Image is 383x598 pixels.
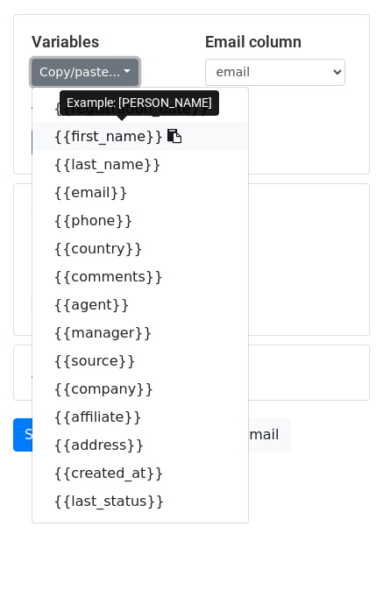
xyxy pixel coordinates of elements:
[32,151,248,179] a: {{last_name}}
[32,32,179,52] h5: Variables
[32,207,248,235] a: {{phone}}
[32,431,248,459] a: {{address}}
[32,235,248,263] a: {{country}}
[32,459,248,488] a: {{created_at}}
[32,347,248,375] a: {{source}}
[60,90,219,116] div: Example: [PERSON_NAME]
[32,488,248,516] a: {{last_status}}
[32,95,248,123] a: {{registration_date}}
[32,179,248,207] a: {{email}}
[32,403,248,431] a: {{affiliate}}
[32,263,248,291] a: {{comments}}
[295,514,383,598] iframe: Chat Widget
[13,418,71,452] a: Send
[32,59,138,86] a: Copy/paste...
[32,319,248,347] a: {{manager}}
[32,291,248,319] a: {{agent}}
[205,32,352,52] h5: Email column
[32,123,248,151] a: {{first_name}}
[32,375,248,403] a: {{company}}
